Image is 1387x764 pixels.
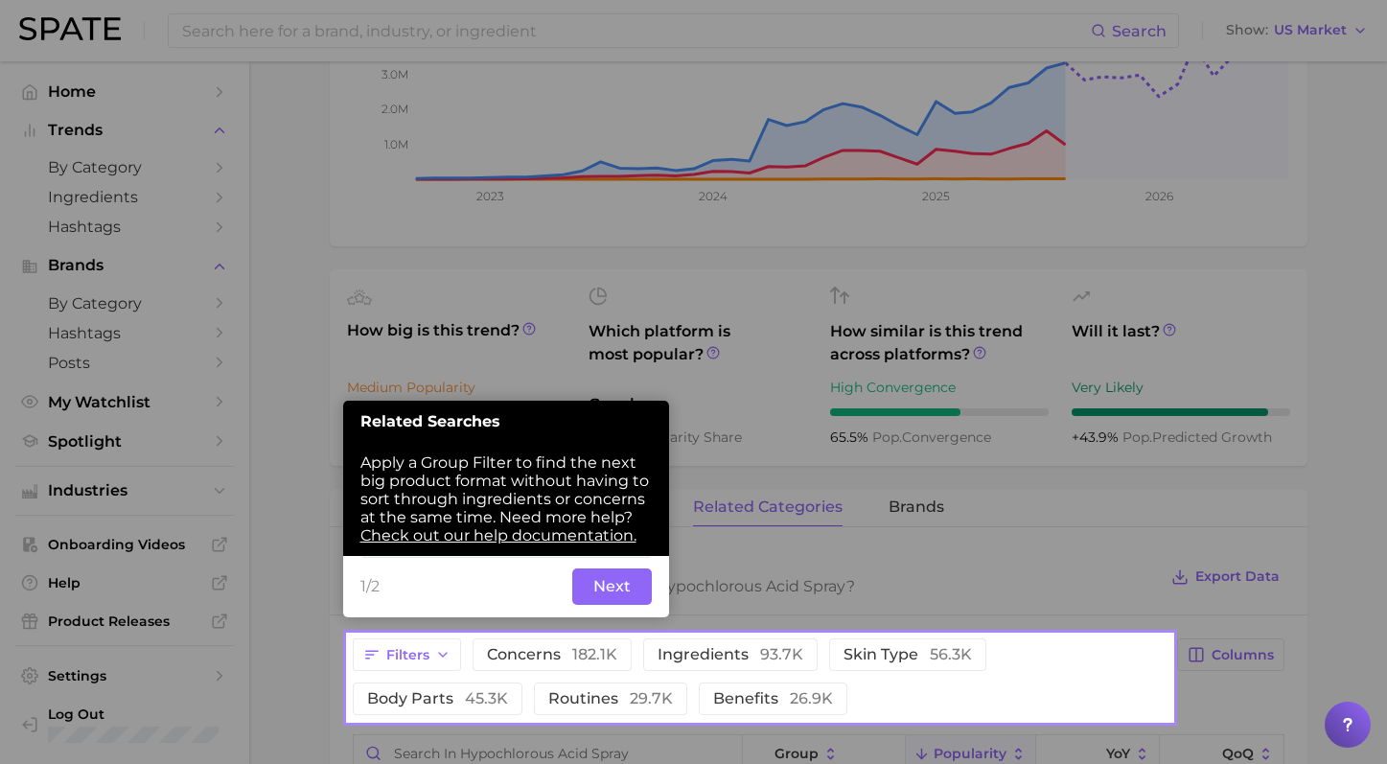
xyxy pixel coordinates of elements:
[465,689,508,707] span: 45.3k
[844,647,972,662] span: skin type
[353,638,461,671] button: Filters
[572,645,617,663] span: 182.1k
[367,691,508,706] span: body parts
[930,645,972,663] span: 56.3k
[658,647,803,662] span: ingredients
[760,645,803,663] span: 93.7k
[790,689,833,707] span: 26.9k
[630,689,673,707] span: 29.7k
[386,647,429,663] span: Filters
[548,691,673,706] span: routines
[487,647,617,662] span: concerns
[713,691,833,706] span: benefits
